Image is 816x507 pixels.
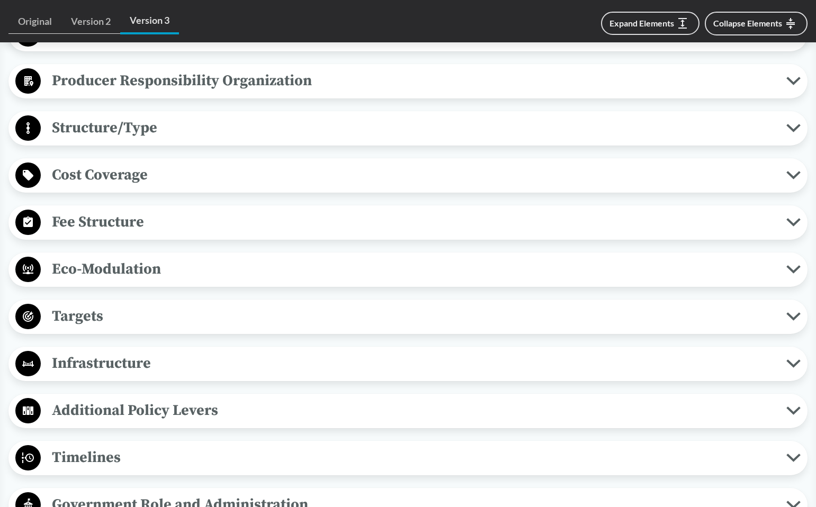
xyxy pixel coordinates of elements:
[12,115,804,142] button: Structure/Type
[41,163,786,187] span: Cost Coverage
[12,350,804,377] button: Infrastructure
[41,351,786,375] span: Infrastructure
[12,397,804,424] button: Additional Policy Levers
[120,8,179,34] a: Version 3
[12,445,804,472] button: Timelines
[41,116,786,140] span: Structure/Type
[12,209,804,236] button: Fee Structure
[41,399,786,422] span: Additional Policy Levers
[12,256,804,283] button: Eco-Modulation
[705,12,808,35] button: Collapse Elements
[601,12,700,35] button: Expand Elements
[41,304,786,328] span: Targets
[12,162,804,189] button: Cost Coverage
[41,69,786,93] span: Producer Responsibility Organization
[12,303,804,330] button: Targets
[41,257,786,281] span: Eco-Modulation
[12,68,804,95] button: Producer Responsibility Organization
[8,10,61,34] a: Original
[41,210,786,234] span: Fee Structure
[41,446,786,469] span: Timelines
[61,10,120,34] a: Version 2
